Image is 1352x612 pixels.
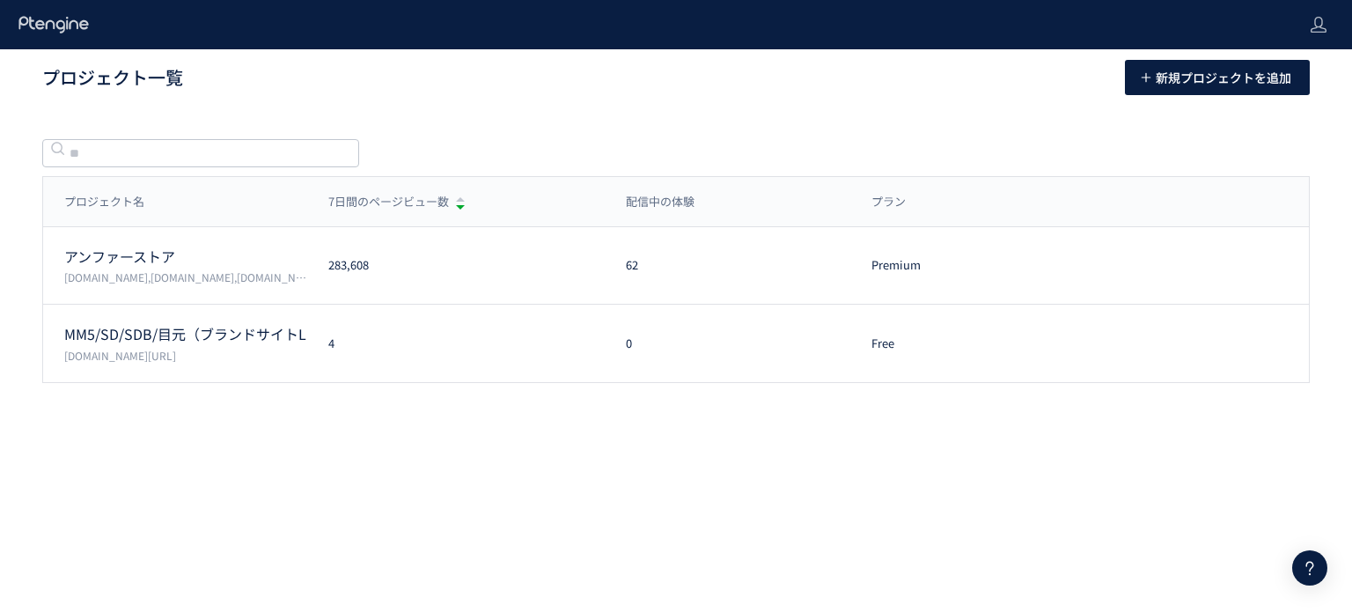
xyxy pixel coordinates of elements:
p: scalp-d.angfa-store.jp/ [64,348,307,363]
h1: プロジェクト一覧 [42,65,1086,91]
p: permuta.jp,femtur.jp,angfa-store.jp,shopping.geocities.jp [64,269,307,284]
p: MM5/SD/SDB/目元（ブランドサイトLP/広告LP） [64,324,307,344]
span: 7日間のページビュー数 [328,194,449,210]
button: 新規プロジェクトを追加 [1125,60,1310,95]
div: 283,608 [307,257,605,274]
div: 0 [605,335,850,352]
div: Free [850,335,1046,352]
div: 4 [307,335,605,352]
p: アンファーストア [64,247,307,267]
span: プラン [871,194,906,210]
span: プロジェクト名 [64,194,144,210]
div: Premium [850,257,1046,274]
span: 配信中の体験 [626,194,694,210]
span: 新規プロジェクトを追加 [1156,60,1291,95]
div: 62 [605,257,850,274]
